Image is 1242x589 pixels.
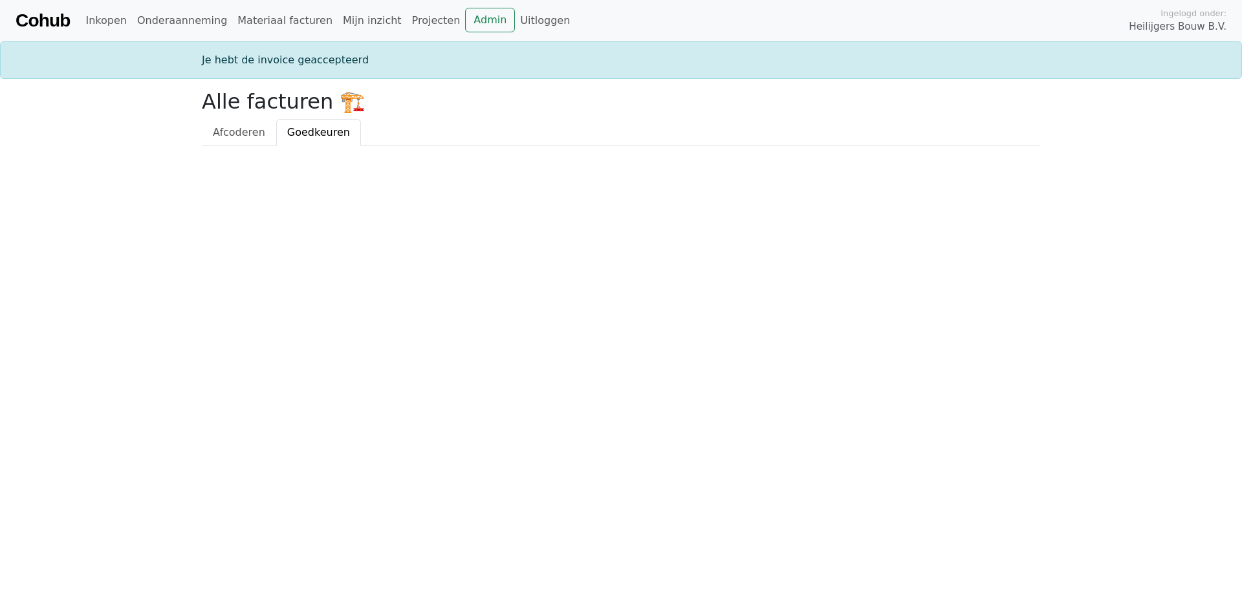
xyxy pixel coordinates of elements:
[287,126,350,138] span: Goedkeuren
[407,8,466,34] a: Projecten
[16,5,70,36] a: Cohub
[232,8,338,34] a: Materiaal facturen
[1129,19,1226,34] span: Heilijgers Bouw B.V.
[202,89,1040,114] h2: Alle facturen 🏗️
[194,52,1048,68] div: Je hebt de invoice geaccepteerd
[515,8,575,34] a: Uitloggen
[1160,7,1226,19] span: Ingelogd onder:
[202,119,276,146] a: Afcoderen
[276,119,361,146] a: Goedkeuren
[338,8,407,34] a: Mijn inzicht
[80,8,131,34] a: Inkopen
[132,8,232,34] a: Onderaanneming
[465,8,515,32] a: Admin
[213,126,265,138] span: Afcoderen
